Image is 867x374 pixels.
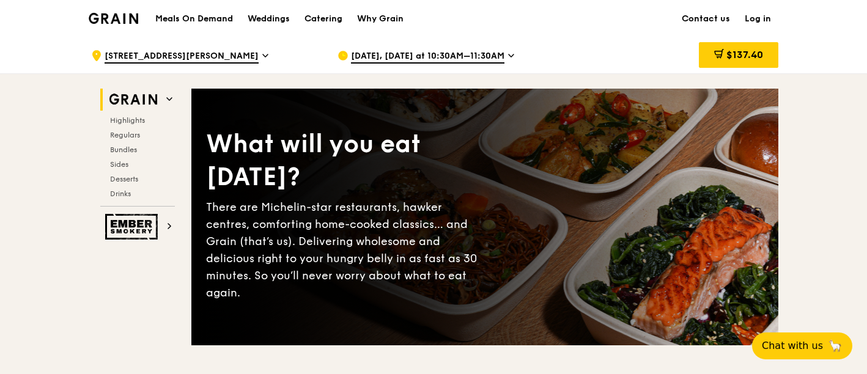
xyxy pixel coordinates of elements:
[726,49,763,61] span: $137.40
[737,1,778,37] a: Log in
[110,116,145,125] span: Highlights
[674,1,737,37] a: Contact us
[110,189,131,198] span: Drinks
[110,145,137,154] span: Bundles
[350,1,411,37] a: Why Grain
[752,332,852,359] button: Chat with us🦙
[206,199,485,301] div: There are Michelin-star restaurants, hawker centres, comforting home-cooked classics… and Grain (...
[248,1,290,37] div: Weddings
[240,1,297,37] a: Weddings
[155,13,233,25] h1: Meals On Demand
[304,1,342,37] div: Catering
[110,160,128,169] span: Sides
[105,214,161,240] img: Ember Smokery web logo
[828,339,843,353] span: 🦙
[297,1,350,37] a: Catering
[110,131,140,139] span: Regulars
[105,89,161,111] img: Grain web logo
[206,128,485,194] div: What will you eat [DATE]?
[357,1,404,37] div: Why Grain
[351,50,504,64] span: [DATE], [DATE] at 10:30AM–11:30AM
[105,50,259,64] span: [STREET_ADDRESS][PERSON_NAME]
[89,13,138,24] img: Grain
[762,339,823,353] span: Chat with us
[110,175,138,183] span: Desserts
